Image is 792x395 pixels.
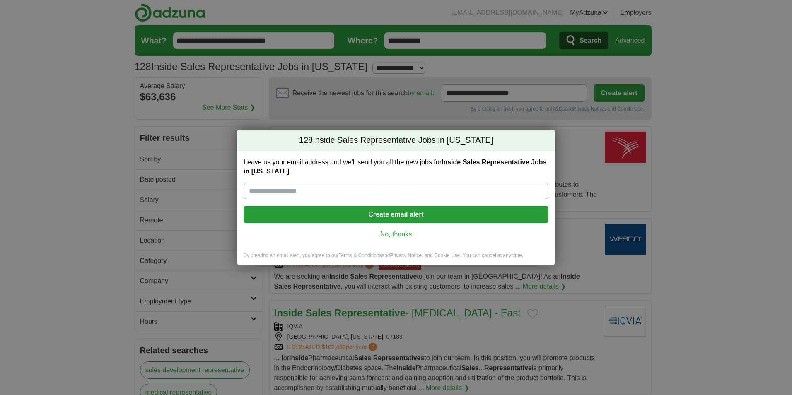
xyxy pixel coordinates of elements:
a: Privacy Notice [390,253,422,258]
strong: Inside Sales Representative Jobs in [US_STATE] [244,159,546,175]
button: Create email alert [244,206,548,223]
label: Leave us your email address and we'll send you all the new jobs for [244,158,548,176]
h2: Inside Sales Representative Jobs in [US_STATE] [237,130,555,151]
a: No, thanks [250,230,542,239]
div: By creating an email alert, you agree to our and , and Cookie Use. You can cancel at any time. [237,252,555,266]
a: Terms & Conditions [338,253,382,258]
span: 128 [299,135,313,146]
